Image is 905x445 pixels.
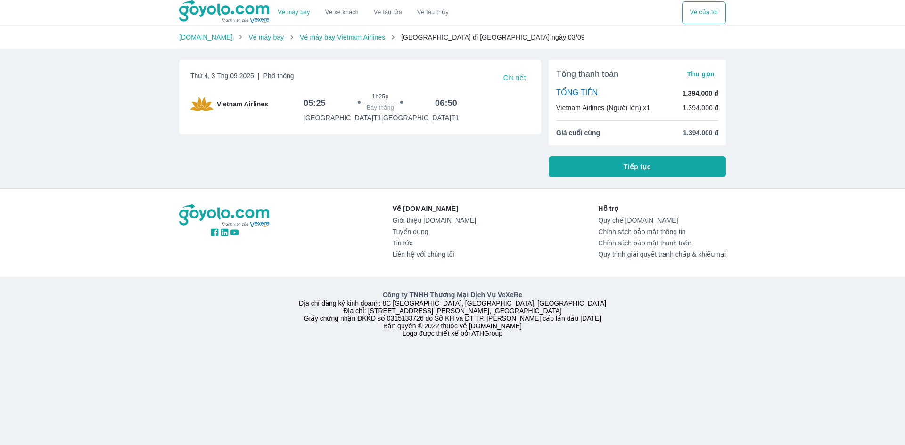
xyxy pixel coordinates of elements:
a: Liên hệ với chúng tôi [393,251,476,258]
a: Vé máy bay [248,33,284,41]
a: Vé tàu lửa [366,1,410,24]
a: Vé máy bay Vietnam Airlines [300,33,386,41]
a: Tin tức [393,239,476,247]
img: logo [179,204,271,227]
p: Công ty TNHH Thương Mại Dịch Vụ VeXeRe [181,290,724,299]
a: Chính sách bảo mật thông tin [598,228,726,235]
a: Chính sách bảo mật thanh toán [598,239,726,247]
p: [GEOGRAPHIC_DATA] T1 [304,113,381,122]
button: Thu gọn [683,67,718,81]
a: [DOMAIN_NAME] [179,33,233,41]
span: Thứ 4, 3 Thg 09 2025 [190,71,294,84]
span: Thu gọn [687,70,715,78]
span: Chi tiết [503,74,526,81]
span: 1.394.000 đ [683,128,718,138]
span: Tiếp tục [624,162,651,171]
h6: 05:25 [304,97,326,109]
a: Quy trình giải quyết tranh chấp & khiếu nại [598,251,726,258]
p: Vietnam Airlines (Người lớn) x1 [556,103,650,113]
button: Vé của tôi [682,1,726,24]
span: Phổ thông [263,72,294,80]
span: [GEOGRAPHIC_DATA] đi [GEOGRAPHIC_DATA] ngày 03/09 [401,33,585,41]
button: Vé tàu thủy [410,1,456,24]
div: Địa chỉ đăng ký kinh doanh: 8C [GEOGRAPHIC_DATA], [GEOGRAPHIC_DATA], [GEOGRAPHIC_DATA] Địa chỉ: [... [173,290,732,337]
p: 1.394.000 đ [683,89,718,98]
div: choose transportation mode [271,1,456,24]
span: Giá cuối cùng [556,128,600,138]
span: | [258,72,260,80]
span: 1h25p [372,93,388,100]
a: Quy chế [DOMAIN_NAME] [598,217,726,224]
span: Vietnam Airlines [217,99,268,109]
button: Tiếp tục [549,156,726,177]
p: Hỗ trợ [598,204,726,213]
a: Vé xe khách [325,9,359,16]
a: Vé máy bay [278,9,310,16]
button: Chi tiết [500,71,530,84]
a: Tuyển dụng [393,228,476,235]
a: Giới thiệu [DOMAIN_NAME] [393,217,476,224]
p: Về [DOMAIN_NAME] [393,204,476,213]
p: [GEOGRAPHIC_DATA] T1 [381,113,459,122]
nav: breadcrumb [179,32,726,42]
span: Bay thẳng [367,104,394,112]
p: TỔNG TIỀN [556,88,598,98]
h6: 06:50 [435,97,457,109]
div: choose transportation mode [682,1,726,24]
span: Tổng thanh toán [556,68,618,80]
p: 1.394.000 đ [683,103,718,113]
